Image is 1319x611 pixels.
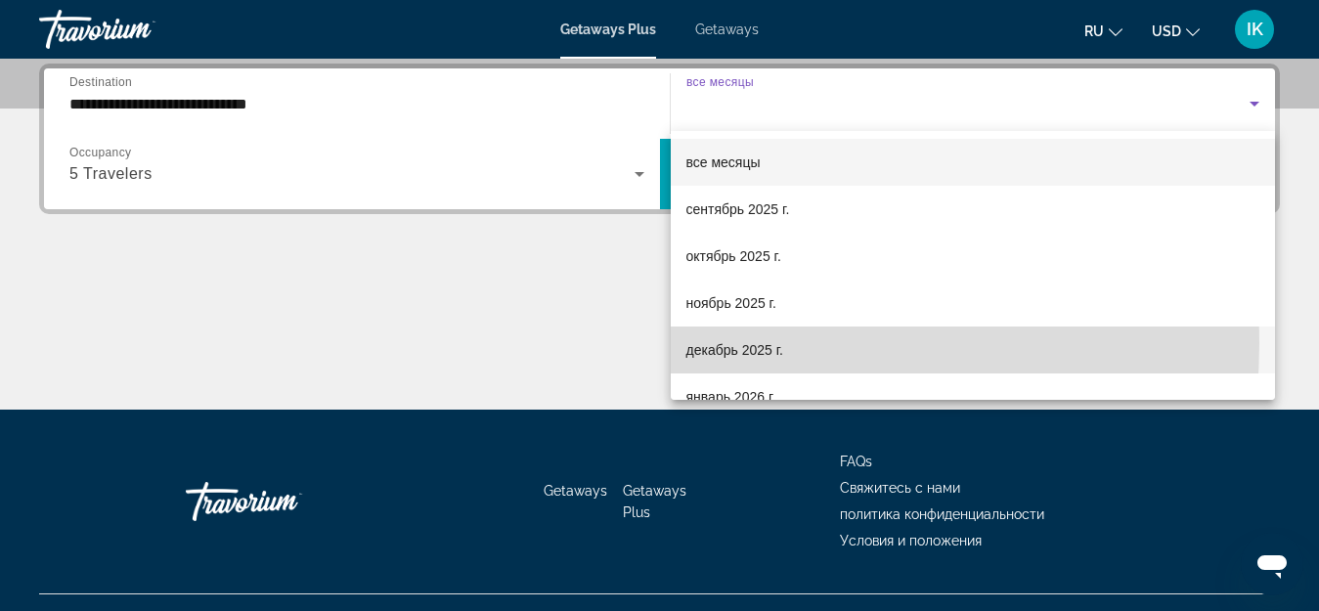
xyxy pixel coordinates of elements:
span: октябрь 2025 г. [686,244,781,268]
iframe: Кнопка запуска окна обмена сообщениями [1241,533,1303,595]
span: декабрь 2025 г. [686,338,783,362]
span: сентябрь 2025 г. [686,197,790,221]
span: все месяцы [686,154,761,170]
span: январь 2026 г. [686,385,776,409]
span: ноябрь 2025 г. [686,291,776,315]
